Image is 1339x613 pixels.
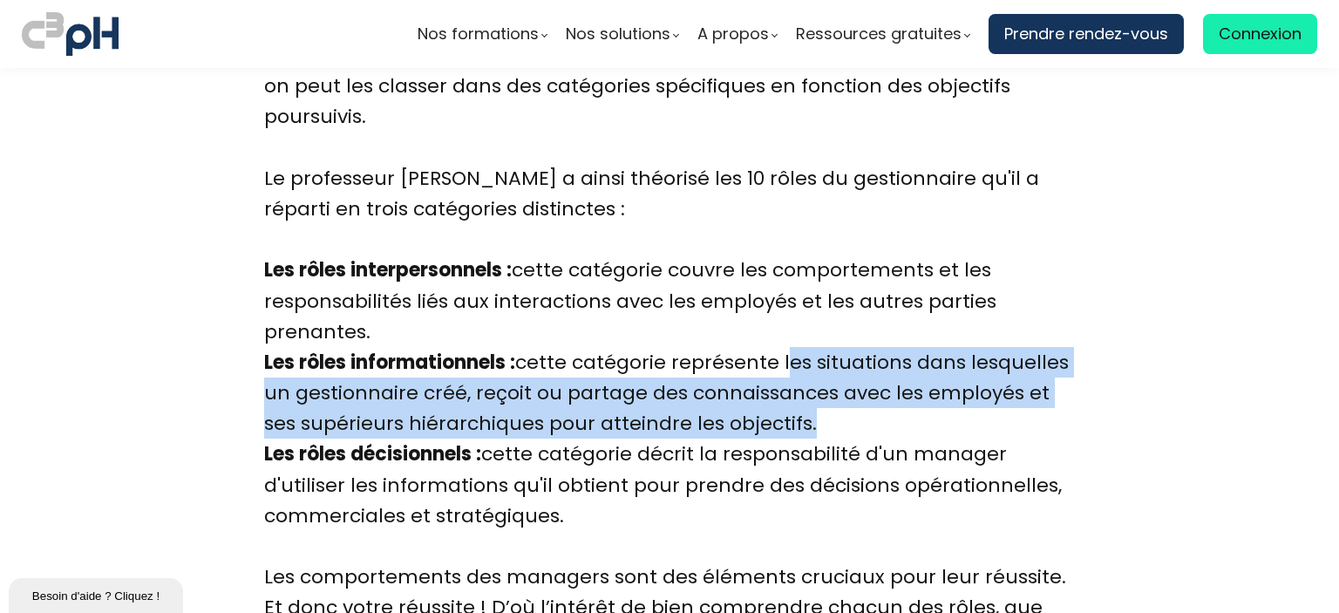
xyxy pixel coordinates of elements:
[22,9,119,59] img: logo C3PH
[264,255,1075,347] div: cette catégorie couvre les comportements et les responsabilités liés aux interactions avec les em...
[1004,21,1168,47] span: Prendre rendez-vous
[264,40,1075,163] div: Mais ce n’est pas tout. Pour mieux comprendre les différents rôles du gestionnaire, on peut les c...
[9,575,187,613] iframe: chat widget
[264,349,515,376] b: Les rôles informationnels :
[1219,21,1302,47] span: Connexion
[264,439,1075,562] div: cette catégorie décrit la responsabilité d'un manager d'utiliser les informations qu'il obtient p...
[796,21,962,47] span: Ressources gratuites
[697,21,769,47] span: A propos
[989,14,1184,54] a: Prendre rendez-vous
[566,21,670,47] span: Nos solutions
[418,21,539,47] span: Nos formations
[264,163,1075,255] div: Le professeur [PERSON_NAME] a ainsi théorisé les 10 rôles du gestionnaire qu'il a réparti en troi...
[264,256,512,283] b: Les rôles interpersonnels :
[1203,14,1317,54] a: Connexion
[264,347,1075,439] div: cette catégorie représente les situations dans lesquelles un gestionnaire créé, reçoit ou partage...
[264,440,481,467] b: Les rôles décisionnels :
